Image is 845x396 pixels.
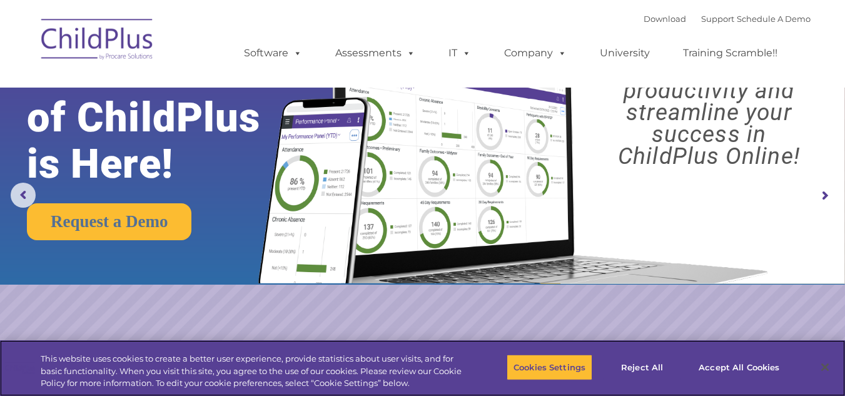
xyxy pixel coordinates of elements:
[701,14,734,24] a: Support
[27,203,191,240] a: Request a Demo
[603,354,681,380] button: Reject All
[27,48,296,187] rs-layer: The Future of ChildPlus is Here!
[174,83,212,92] span: Last name
[737,14,811,24] a: Schedule A Demo
[670,41,790,66] a: Training Scramble!!
[584,58,834,167] rs-layer: Boost your productivity and streamline your success in ChildPlus Online!
[692,354,786,380] button: Accept All Cookies
[323,41,428,66] a: Assessments
[35,10,160,73] img: ChildPlus by Procare Solutions
[811,353,839,381] button: Close
[436,41,483,66] a: IT
[492,41,579,66] a: Company
[231,41,315,66] a: Software
[587,41,662,66] a: University
[174,134,227,143] span: Phone number
[41,353,465,390] div: This website uses cookies to create a better user experience, provide statistics about user visit...
[644,14,811,24] font: |
[507,354,592,380] button: Cookies Settings
[644,14,686,24] a: Download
